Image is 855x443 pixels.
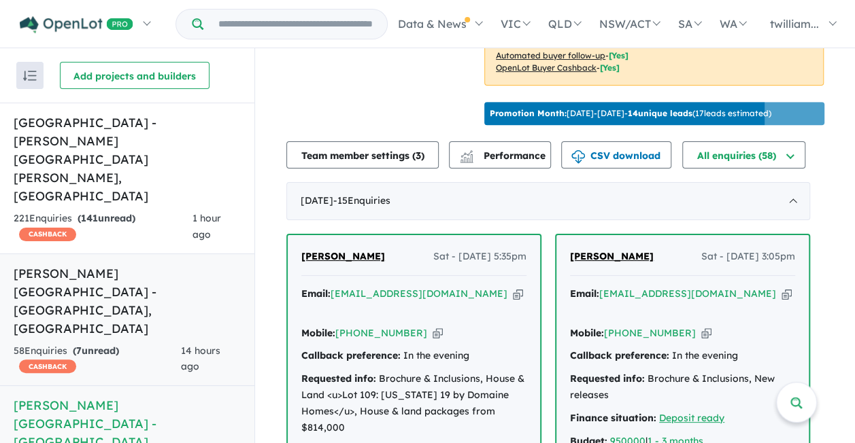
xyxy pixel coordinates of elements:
[462,149,546,162] span: Performance
[570,287,599,300] strong: Email:
[73,344,119,357] strong: ( unread)
[701,326,711,340] button: Copy
[335,327,427,339] a: [PHONE_NUMBER]
[570,348,795,364] div: In the evening
[490,107,771,120] p: [DATE] - [DATE] - ( 17 leads estimated)
[416,149,421,162] span: 3
[301,249,385,265] a: [PERSON_NAME]
[286,182,810,220] div: [DATE]
[433,326,443,340] button: Copy
[433,249,526,265] span: Sat - [DATE] 5:35pm
[23,71,37,81] img: sort.svg
[570,250,654,262] span: [PERSON_NAME]
[286,141,439,169] button: Team member settings (3)
[682,141,805,169] button: All enquiries (58)
[561,141,671,169] button: CSV download
[301,250,385,262] span: [PERSON_NAME]
[301,349,401,361] strong: Callback preference:
[770,17,819,31] span: twilliam...
[600,63,620,73] span: [Yes]
[301,327,335,339] strong: Mobile:
[60,62,209,89] button: Add projects and builders
[496,63,597,73] u: OpenLot Buyer Cashback
[460,150,473,158] img: line-chart.svg
[570,372,645,385] strong: Requested info:
[20,16,133,33] img: Openlot PRO Logo White
[599,287,776,300] a: [EMAIL_ADDRESS][DOMAIN_NAME]
[496,50,605,60] u: Automated buyer follow-up
[301,371,526,436] div: Brochure & Inclusions, House & Land <u>Lot 109: [US_STATE] 19 by Domaine Homes</u>, House & land ...
[571,150,585,164] img: download icon
[14,264,241,338] h5: [PERSON_NAME][GEOGRAPHIC_DATA] - [GEOGRAPHIC_DATA] , [GEOGRAPHIC_DATA]
[570,412,656,424] strong: Finance situation:
[301,372,376,385] strong: Requested info:
[701,249,795,265] span: Sat - [DATE] 3:05pm
[19,359,76,373] span: CASHBACK
[570,371,795,404] div: Brochure & Inclusions, New releases
[192,212,221,241] span: 1 hour ago
[14,211,192,243] div: 221 Enquir ies
[181,344,220,373] span: 14 hours ago
[628,108,692,118] b: 14 unique leads
[513,287,523,301] button: Copy
[449,141,551,169] button: Performance
[460,154,473,163] img: bar-chart.svg
[333,194,390,207] span: - 15 Enquir ies
[782,287,792,301] button: Copy
[490,108,567,118] b: Promotion Month:
[81,212,98,224] span: 141
[78,212,135,224] strong: ( unread)
[609,50,628,60] span: [Yes]
[570,327,604,339] strong: Mobile:
[14,343,181,376] div: 58 Enquir ies
[301,348,526,364] div: In the evening
[206,10,384,39] input: Try estate name, suburb, builder or developer
[19,228,76,241] span: CASHBACK
[301,287,331,300] strong: Email:
[570,249,654,265] a: [PERSON_NAME]
[570,349,669,361] strong: Callback preference:
[76,344,82,357] span: 7
[331,287,507,300] a: [EMAIL_ADDRESS][DOMAIN_NAME]
[604,327,696,339] a: [PHONE_NUMBER]
[14,113,241,205] h5: [GEOGRAPHIC_DATA] - [PERSON_NAME][GEOGRAPHIC_DATA][PERSON_NAME] , [GEOGRAPHIC_DATA]
[659,412,724,424] a: Deposit ready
